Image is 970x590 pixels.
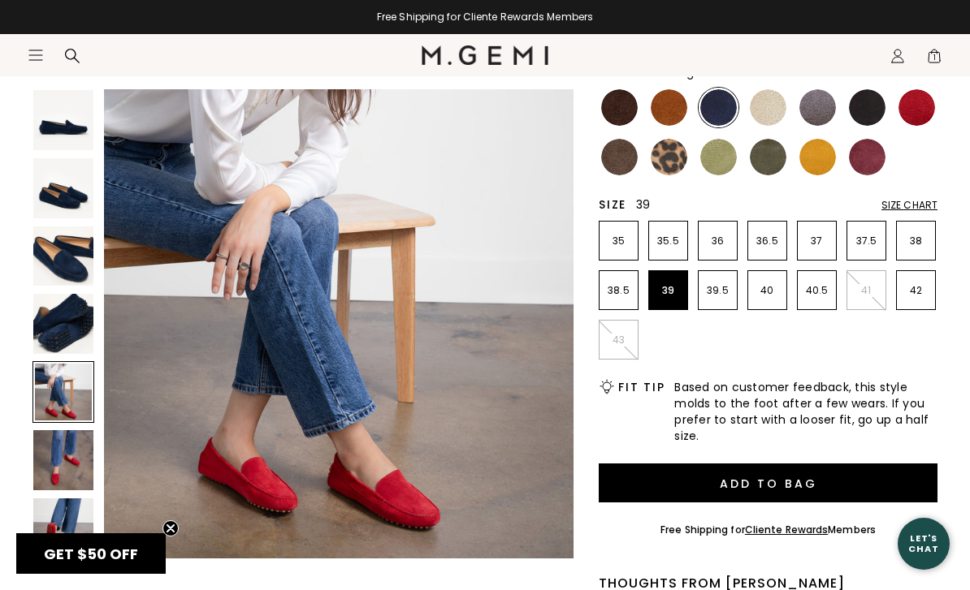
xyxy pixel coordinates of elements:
[699,235,737,248] p: 36
[618,381,665,394] h2: Fit Tip
[16,533,166,574] div: GET $50 OFFClose teaser
[104,89,574,558] img: The Felize Suede
[33,294,93,354] img: The Felize Suede
[649,235,687,248] p: 35.5
[881,199,938,212] div: Size Chart
[849,139,886,175] img: Burgundy
[28,47,44,63] button: Open site menu
[897,284,935,297] p: 42
[44,544,138,564] span: GET $50 OFF
[748,284,786,297] p: 40
[926,51,942,67] span: 1
[651,139,687,175] img: Leopard Print
[700,139,737,175] img: Pistachio
[600,334,638,347] p: 43
[660,523,876,536] div: Free Shipping for Members
[897,235,935,248] p: 38
[799,139,836,175] img: Sunflower
[750,139,786,175] img: Olive
[798,284,836,297] p: 40.5
[649,284,687,297] p: 39
[748,235,786,248] p: 36.5
[847,235,886,248] p: 37.5
[422,45,549,65] img: M.Gemi
[599,198,626,211] h2: Size
[33,498,93,558] img: The Felize Suede
[33,226,93,286] img: The Felize Suede
[636,196,651,213] span: 39
[601,139,638,175] img: Mushroom
[699,284,737,297] p: 39.5
[599,463,938,502] button: Add to Bag
[798,235,836,248] p: 37
[33,90,93,150] img: The Felize Suede
[33,430,93,490] img: The Felize Suede
[600,235,638,248] p: 35
[898,533,950,553] div: Let's Chat
[847,284,886,297] p: 41
[162,520,179,536] button: Close teaser
[33,158,93,218] img: The Felize Suede
[745,523,829,536] a: Cliente Rewards
[674,379,938,444] span: Based on customer feedback, this style molds to the foot after a few wears. If you prefer to star...
[600,284,638,297] p: 38.5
